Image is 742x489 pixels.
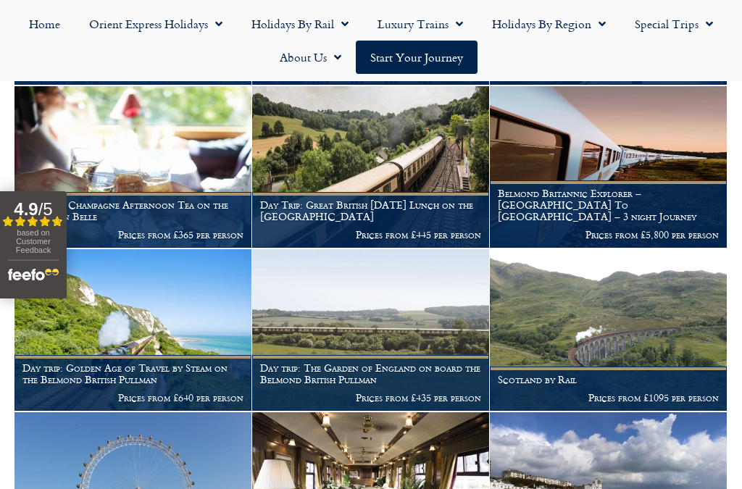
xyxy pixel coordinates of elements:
a: Holidays by Region [478,7,620,41]
p: Prices from £5,800 per person [498,229,719,241]
a: Holidays by Rail [237,7,363,41]
p: Prices from £365 per person [22,229,243,241]
a: Day Trip: Champagne Afternoon Tea on the Northern Belle Prices from £365 per person [14,86,252,248]
a: Day trip: Golden Age of Travel by Steam on the Belmond British Pullman Prices from £640 per person [14,249,252,411]
h1: Day Trip: Champagne Afternoon Tea on the Northern Belle [22,199,243,222]
h1: Day trip: Golden Age of Travel by Steam on the Belmond British Pullman [22,362,243,385]
a: Orient Express Holidays [75,7,237,41]
a: Scotland by Rail Prices from £1095 per person [490,249,728,411]
a: Day trip: The Garden of England on board the Belmond British Pullman Prices from £435 per person [252,249,490,411]
p: Prices from £445 per person [260,229,481,241]
a: Luxury Trains [363,7,478,41]
a: About Us [265,41,356,74]
h1: Scotland by Rail [498,374,719,385]
a: Start your Journey [356,41,478,74]
h1: Belmond Britannic Explorer – [GEOGRAPHIC_DATA] To [GEOGRAPHIC_DATA] – 3 night Journey [498,188,719,222]
nav: Menu [7,7,735,74]
p: Prices from £1095 per person [498,392,719,404]
a: Home [14,7,75,41]
h1: Day trip: The Garden of England on board the Belmond British Pullman [260,362,481,385]
p: Prices from £435 per person [260,392,481,404]
a: Day Trip: Great British [DATE] Lunch on the [GEOGRAPHIC_DATA] Prices from £445 per person [252,86,490,248]
h1: Day Trip: Great British [DATE] Lunch on the [GEOGRAPHIC_DATA] [260,199,481,222]
a: Special Trips [620,7,728,41]
a: Belmond Britannic Explorer – [GEOGRAPHIC_DATA] To [GEOGRAPHIC_DATA] – 3 night Journey Prices from... [490,86,728,248]
p: Prices from £640 per person [22,392,243,404]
